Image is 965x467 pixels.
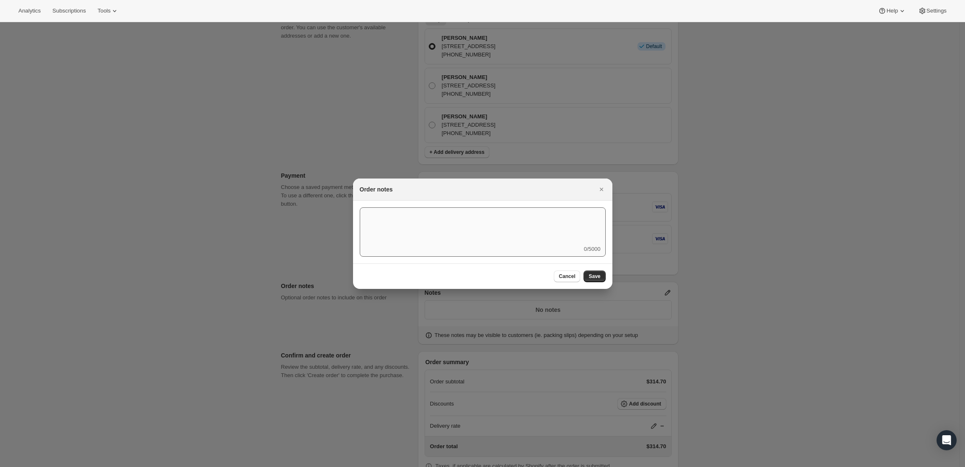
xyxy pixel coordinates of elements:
[589,273,600,280] span: Save
[873,5,911,17] button: Help
[18,8,41,14] span: Analytics
[937,430,957,450] div: Open Intercom Messenger
[52,8,86,14] span: Subscriptions
[92,5,124,17] button: Tools
[47,5,91,17] button: Subscriptions
[913,5,952,17] button: Settings
[13,5,46,17] button: Analytics
[584,271,605,282] button: Save
[596,184,607,195] button: Close
[927,8,947,14] span: Settings
[886,8,898,14] span: Help
[360,185,393,194] h2: Order notes
[554,271,580,282] button: Cancel
[97,8,110,14] span: Tools
[559,273,575,280] span: Cancel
